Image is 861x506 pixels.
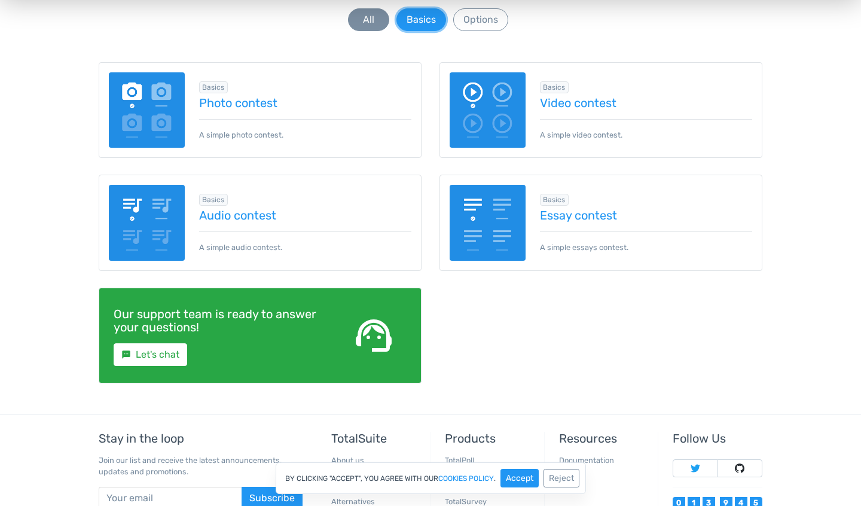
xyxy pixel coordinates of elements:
h5: Resources [559,432,649,445]
div: By clicking "Accept", you agree with our . [276,462,586,494]
img: video-poll.png.webp [450,72,526,148]
a: TotalPoll [445,456,474,465]
span: Browse all in Basics [199,194,228,206]
a: Photo contest [199,96,412,109]
button: Accept [500,469,539,487]
a: Documentation [559,456,614,465]
a: Video contest [540,96,753,109]
a: About us [331,456,364,465]
a: Audio contest [199,209,412,222]
button: Basics [396,8,446,31]
h5: Products [445,432,535,445]
h5: Follow Us [673,432,762,445]
img: essay-contest.png.webp [450,185,526,261]
h5: TotalSuite [331,432,421,445]
span: Browse all in Basics [199,81,228,93]
button: Options [453,8,508,31]
a: Essay contest [540,209,753,222]
button: All [348,8,389,31]
p: Join our list and receive the latest announcements, updates and promotions. [99,455,303,477]
h4: Our support team is ready to answer your questions! [114,307,322,334]
h5: Stay in the loop [99,432,303,445]
p: A simple essays contest. [540,231,753,253]
p: A simple video contest. [540,119,753,141]
button: Reject [544,469,579,487]
span: Browse all in Basics [540,81,569,93]
a: Alternatives [331,497,375,506]
small: sms [121,350,131,359]
span: Browse all in Basics [540,194,569,206]
span: support_agent [352,314,395,357]
a: TotalSurvey [445,497,487,506]
a: smsLet's chat [114,343,187,366]
img: audio-poll.png.webp [109,185,185,261]
a: cookies policy [438,475,494,482]
img: image-poll.png.webp [109,72,185,148]
p: A simple photo contest. [199,119,412,141]
p: A simple audio contest. [199,231,412,253]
